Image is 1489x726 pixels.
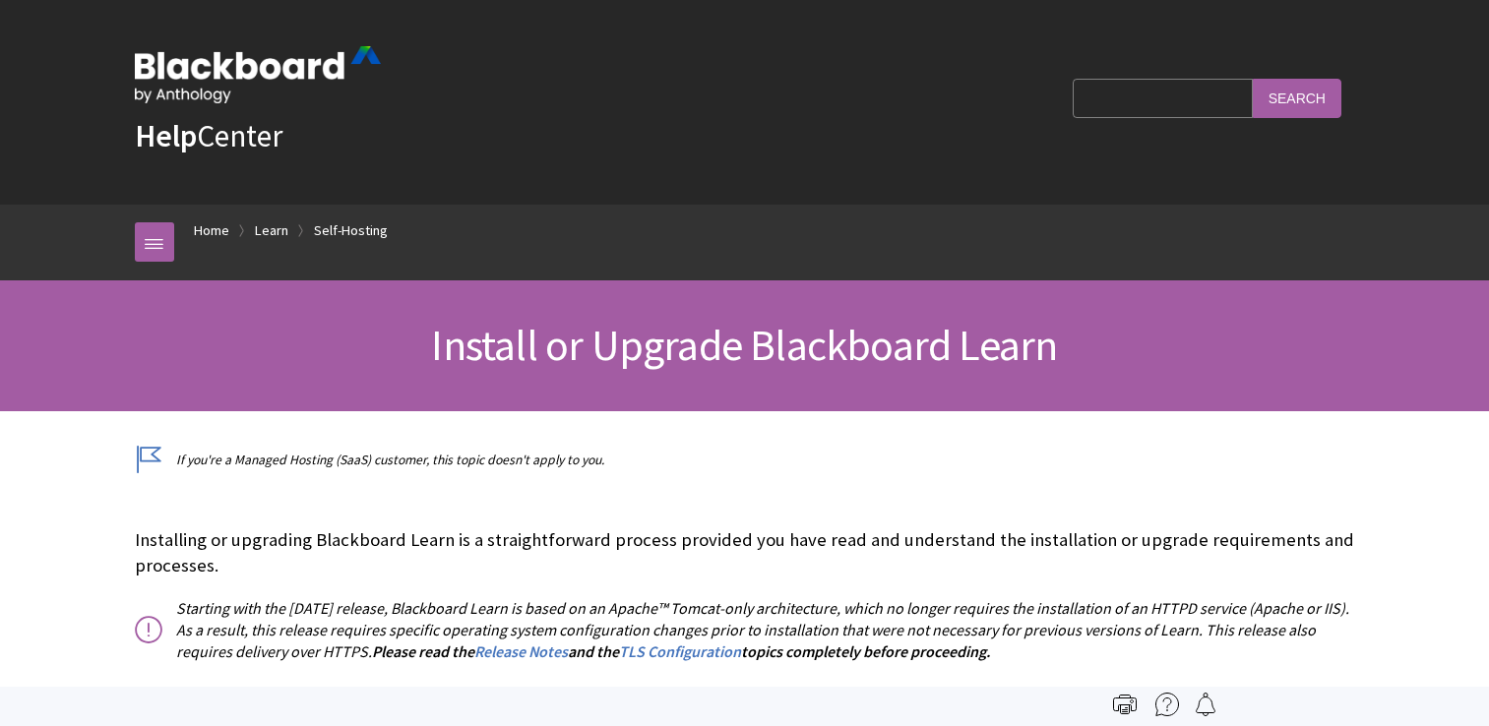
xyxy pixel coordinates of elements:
span: Please read the and the topics completely before proceeding. [372,641,990,662]
input: Search [1253,79,1341,117]
a: HelpCenter [135,116,282,155]
a: Home [194,218,229,243]
img: Follow this page [1194,693,1217,716]
a: TLS Configuration [619,641,741,662]
p: Installing or upgrading Blackboard Learn is a straightforward process provided you have read and ... [135,527,1355,578]
img: Print [1113,693,1137,716]
a: Learn [255,218,288,243]
img: Blackboard by Anthology [135,46,381,103]
span: Install or Upgrade Blackboard Learn [431,318,1057,372]
img: More help [1155,693,1179,716]
p: If you're a Managed Hosting (SaaS) customer, this topic doesn't apply to you. [135,451,1355,469]
p: Starting with the [DATE] release, Blackboard Learn is based on an Apache™ Tomcat-only architectur... [135,597,1355,663]
a: Self-Hosting [314,218,388,243]
a: Release Notes [474,641,568,662]
strong: Help [135,116,197,155]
